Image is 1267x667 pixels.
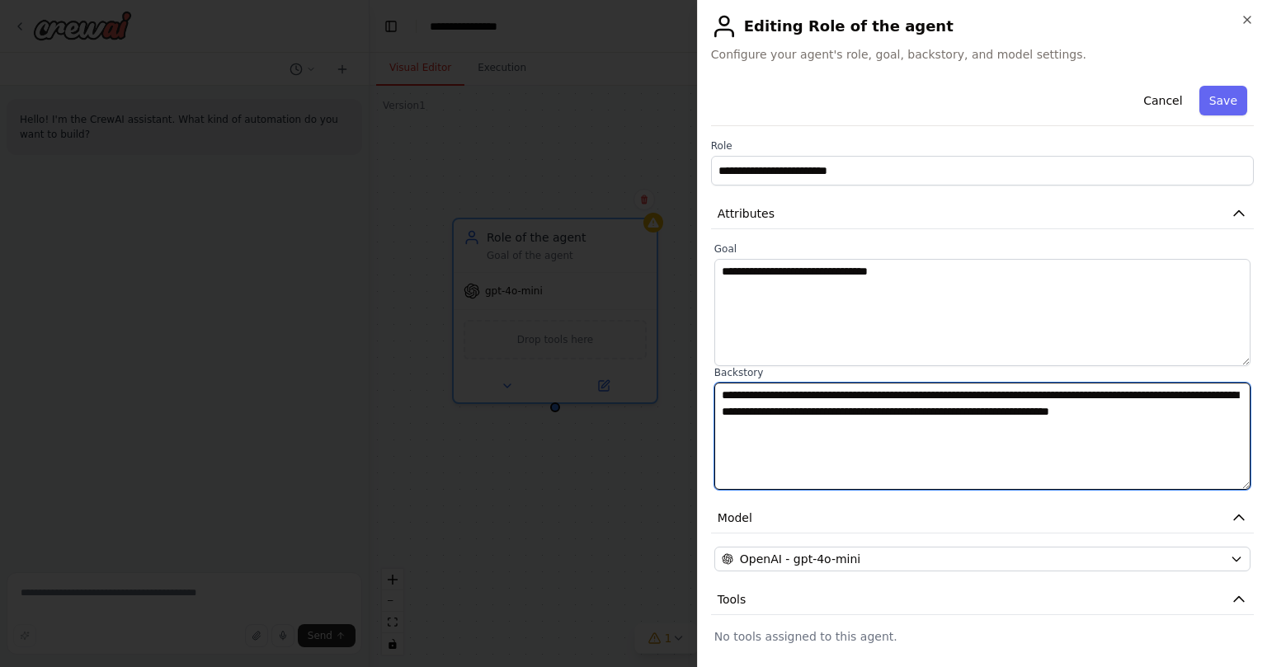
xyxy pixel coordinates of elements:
[711,13,1254,40] h2: Editing Role of the agent
[714,547,1251,571] button: OpenAI - gpt-4o-mini
[711,46,1254,63] span: Configure your agent's role, goal, backstory, and model settings.
[718,510,752,526] span: Model
[711,139,1254,153] label: Role
[714,242,1251,256] label: Goal
[1199,86,1247,115] button: Save
[1133,86,1192,115] button: Cancel
[718,591,747,608] span: Tools
[714,628,1251,645] p: No tools assigned to this agent.
[740,551,860,567] span: OpenAI - gpt-4o-mini
[711,503,1254,533] button: Model
[711,199,1254,229] button: Attributes
[718,205,775,222] span: Attributes
[714,366,1251,379] label: Backstory
[711,585,1254,615] button: Tools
